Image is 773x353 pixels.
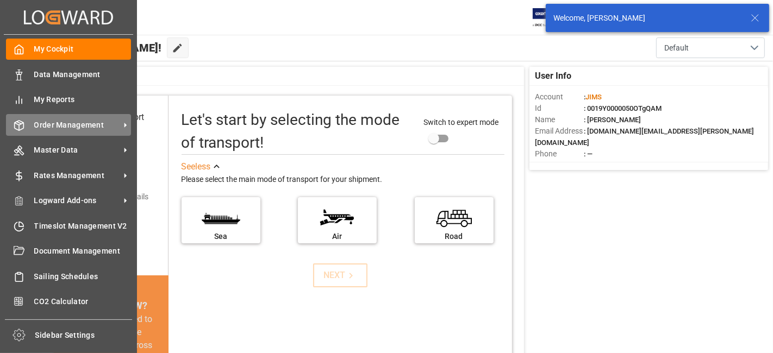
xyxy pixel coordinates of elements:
div: Please select the main mode of transport for your shipment. [182,173,504,186]
span: : [584,93,602,101]
span: My Cockpit [34,43,132,55]
span: Sailing Schedules [34,271,132,282]
span: Name [535,114,584,125]
a: CO2 Calculator [6,291,131,312]
a: Timeslot Management V2 [6,215,131,236]
span: User Info [535,70,571,83]
a: Data Management [6,64,131,85]
span: Data Management [34,69,132,80]
a: Sailing Schedules [6,266,131,287]
span: Logward Add-ons [34,195,120,206]
span: Hello [PERSON_NAME]! [45,37,161,58]
span: : [PERSON_NAME] [584,116,641,124]
div: Road [420,231,488,242]
span: Id [535,103,584,114]
a: My Reports [6,89,131,110]
span: Default [664,42,689,54]
div: Add shipping details [80,191,148,203]
span: Timeslot Management V2 [34,220,132,232]
div: Welcome, [PERSON_NAME] [553,12,740,24]
span: Phone [535,148,584,160]
a: Document Management [6,241,131,262]
span: Document Management [34,245,132,257]
span: Master Data [34,144,120,156]
span: Switch to expert mode [423,118,498,127]
a: Tracking Shipment [6,316,131,337]
div: Sea [187,231,255,242]
span: : Shipper [584,161,611,169]
button: NEXT [313,263,367,287]
span: Sidebar Settings [35,330,133,341]
span: Rates Management [34,170,120,181]
div: NEXT [323,269,357,282]
img: Exertis%20JAM%20-%20Email%20Logo.jpg_1722504956.jpg [533,8,570,27]
a: My Cockpit [6,39,131,60]
div: Let's start by selecting the mode of transport! [182,109,413,154]
span: : 0019Y0000050OTgQAM [584,104,662,112]
span: : [DOMAIN_NAME][EMAIL_ADDRESS][PERSON_NAME][DOMAIN_NAME] [535,127,754,147]
span: CO2 Calculator [34,296,132,307]
div: Air [303,231,371,242]
span: Account [535,91,584,103]
span: Email Address [535,125,584,137]
button: open menu [656,37,765,58]
span: Account Type [535,160,584,171]
span: : — [584,150,593,158]
span: My Reports [34,94,132,105]
span: Order Management [34,119,120,131]
div: See less [182,160,211,173]
span: JIMS [585,93,602,101]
